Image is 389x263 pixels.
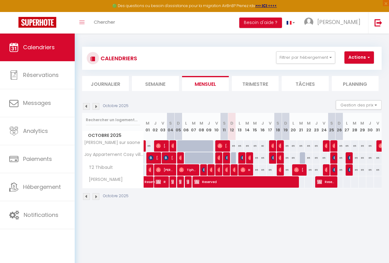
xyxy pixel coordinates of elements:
span: Notifications [24,211,58,219]
th: 27 [343,113,351,140]
span: Maximin GNIE FOKWA [271,152,274,164]
abbr: M [245,120,249,126]
div: 65 [289,152,297,164]
div: 65 [335,152,343,164]
abbr: M [307,120,311,126]
div: 65 [282,164,289,176]
abbr: L [292,120,294,126]
span: [PERSON_NAME] [210,164,212,176]
abbr: S [223,120,226,126]
th: 19 [282,113,289,140]
span: [PERSON_NAME] [156,164,173,176]
span: [PERSON_NAME] [348,164,350,176]
span: Reserved [317,176,334,188]
abbr: V [323,120,325,126]
a: Chercher [89,12,120,34]
span: [PERSON_NAME] [294,164,304,176]
span: [PERSON_NAME] [332,152,335,164]
div: 65 [305,152,312,164]
li: Trimestre [232,76,279,91]
a: >>> ICI <<<< [255,3,277,8]
abbr: L [239,120,240,126]
div: 65 [351,164,359,176]
div: 65 [244,140,251,152]
th: 15 [251,113,259,140]
th: 25 [328,113,335,140]
p: Octobre 2025 [103,193,129,199]
div: 65 [236,140,244,152]
abbr: D [338,120,341,126]
th: 07 [190,113,197,140]
div: 65 [282,140,289,152]
div: 65 [366,164,374,176]
th: 11 [220,113,228,140]
div: 65 [259,152,267,164]
abbr: J [208,120,210,126]
span: Hébergement [23,183,61,191]
div: 65 [297,140,305,152]
abbr: V [215,120,218,126]
abbr: D [284,120,287,126]
th: 22 [305,113,312,140]
div: 65 [359,152,366,164]
span: [PERSON_NAME] [233,164,235,176]
span: [PERSON_NAME] TO [PERSON_NAME] ECF Conseils Et Formations [149,152,158,164]
th: 30 [366,113,374,140]
img: ... [304,18,313,27]
abbr: D [230,120,233,126]
span: [PERSON_NAME] [83,176,124,183]
div: 65 [251,164,259,176]
th: 14 [244,113,251,140]
div: 65 [374,152,382,164]
th: 18 [274,113,282,140]
span: Octobre 2025 [82,131,144,140]
div: 65 [374,164,382,176]
span: Messages [23,99,51,107]
abbr: M [299,120,303,126]
span: [PERSON_NAME] [217,152,220,164]
span: [PERSON_NAME] [179,152,181,164]
th: 26 [335,113,343,140]
abbr: M [353,120,356,126]
abbr: S [330,120,333,126]
span: [PERSON_NAME] [240,152,243,164]
input: Rechercher un logement... [86,114,140,126]
div: 65 [351,152,359,164]
th: 02 [151,113,159,140]
h3: CALENDRIERS [99,51,137,65]
span: [PERSON_NAME] [202,164,204,176]
span: Reserved [156,176,166,188]
abbr: D [177,120,180,126]
span: [PERSON_NAME] [332,140,335,152]
span: [PERSON_NAME] [317,18,360,26]
abbr: S [169,120,172,126]
span: [PERSON_NAME] [149,164,151,176]
abbr: J [369,120,371,126]
div: 65 [343,140,351,152]
div: 65 [259,164,267,176]
span: [PERSON_NAME] [171,140,174,152]
span: [PERSON_NAME] [156,140,166,152]
th: 03 [159,113,167,140]
span: [PERSON_NAME] [325,164,327,176]
button: Gestion des prix [336,100,382,110]
div: 65 [144,140,152,152]
button: Actions [344,51,374,64]
abbr: M [200,120,203,126]
p: Octobre 2025 [103,103,129,109]
span: Airbnb available) [187,176,189,188]
span: Reserved [194,176,293,188]
span: [PERSON_NAME] [279,164,281,176]
div: 65 [359,140,366,152]
li: Tâches [282,76,328,91]
th: 16 [259,113,267,140]
th: 20 [289,113,297,140]
div: 65 [289,140,297,152]
span: Réservations [23,71,59,79]
span: [PERSON_NAME] Jam [225,152,228,164]
span: Analytics [23,127,48,135]
span: [PERSON_NAME] [164,152,173,164]
img: Super Booking [18,17,56,28]
div: 65 [312,140,320,152]
th: 23 [312,113,320,140]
